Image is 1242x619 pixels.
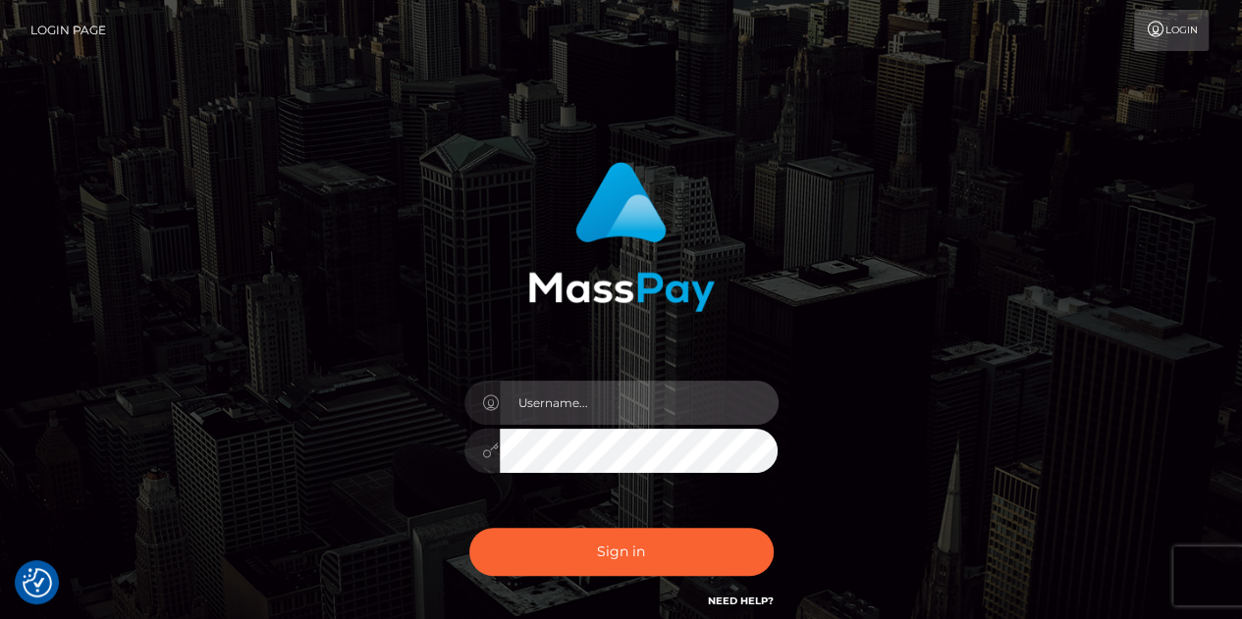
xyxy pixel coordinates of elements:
[708,594,774,607] a: Need Help?
[1134,10,1209,51] a: Login
[30,10,106,51] a: Login Page
[500,381,779,425] input: Username...
[23,568,52,597] button: Consent Preferences
[469,528,774,576] button: Sign in
[528,162,715,312] img: MassPay Login
[23,568,52,597] img: Revisit consent button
